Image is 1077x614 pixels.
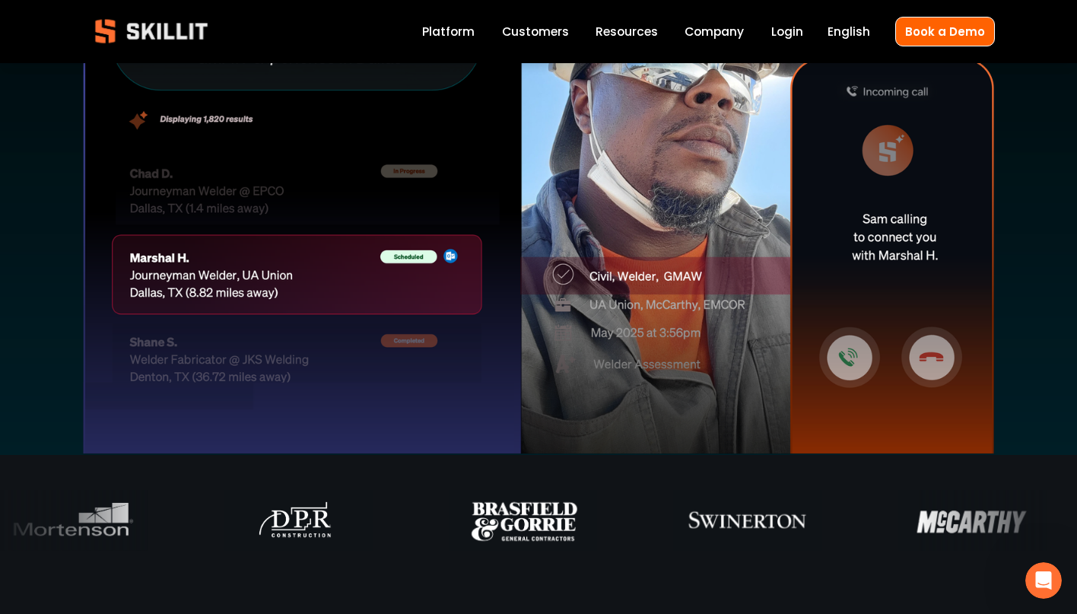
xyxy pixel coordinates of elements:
a: Customers [502,21,569,42]
img: Skillit [82,8,221,54]
iframe: Intercom live chat [1025,562,1062,599]
a: Login [771,21,803,42]
a: Book a Demo [895,17,995,46]
span: English [828,23,870,40]
span: Resources [596,23,658,40]
a: Platform [422,21,475,42]
div: language picker [828,21,870,42]
a: folder dropdown [596,21,658,42]
a: Company [685,21,744,42]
